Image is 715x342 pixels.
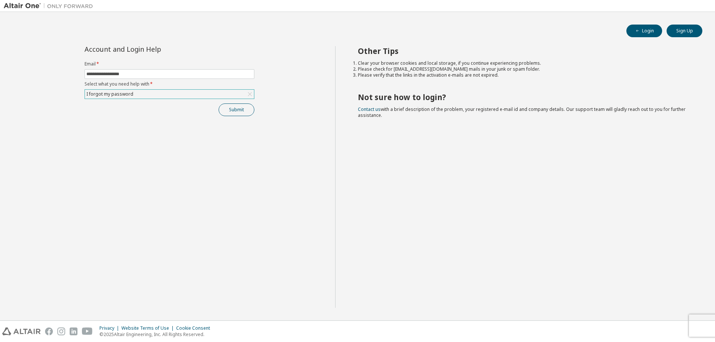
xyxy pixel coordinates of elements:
[176,325,214,331] div: Cookie Consent
[358,106,381,112] a: Contact us
[2,327,41,335] img: altair_logo.svg
[358,72,689,78] li: Please verify that the links in the activation e-mails are not expired.
[667,25,702,37] button: Sign Up
[85,90,254,99] div: I forgot my password
[45,327,53,335] img: facebook.svg
[626,25,662,37] button: Login
[99,331,214,338] p: © 2025 Altair Engineering, Inc. All Rights Reserved.
[85,61,254,67] label: Email
[358,106,686,118] span: with a brief description of the problem, your registered e-mail id and company details. Our suppo...
[70,327,77,335] img: linkedin.svg
[358,46,689,56] h2: Other Tips
[358,60,689,66] li: Clear your browser cookies and local storage, if you continue experiencing problems.
[358,66,689,72] li: Please check for [EMAIL_ADDRESS][DOMAIN_NAME] mails in your junk or spam folder.
[82,327,93,335] img: youtube.svg
[85,90,134,98] div: I forgot my password
[219,103,254,116] button: Submit
[85,81,254,87] label: Select what you need help with
[4,2,97,10] img: Altair One
[358,92,689,102] h2: Not sure how to login?
[85,46,220,52] div: Account and Login Help
[121,325,176,331] div: Website Terms of Use
[57,327,65,335] img: instagram.svg
[99,325,121,331] div: Privacy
